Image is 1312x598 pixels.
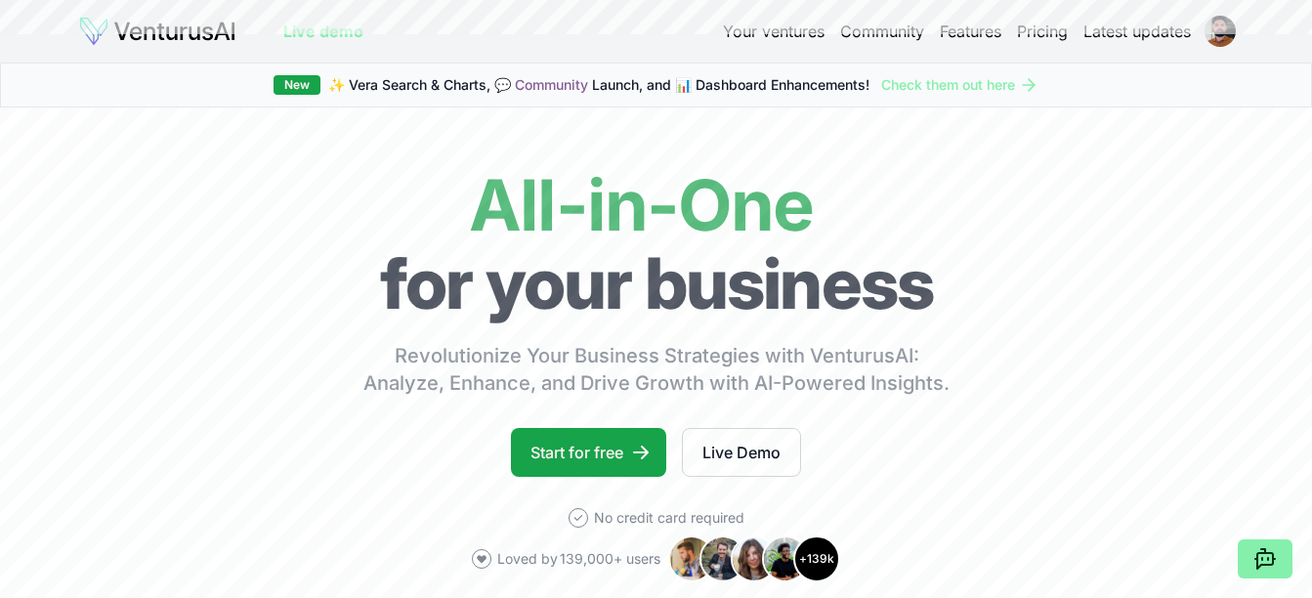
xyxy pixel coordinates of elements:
span: ✨ Vera Search & Charts, 💬 Launch, and 📊 Dashboard Enhancements! [328,75,869,95]
a: Community [515,76,588,93]
div: New [274,75,320,95]
img: Avatar 4 [762,535,809,582]
img: Avatar 1 [668,535,715,582]
img: Avatar 3 [731,535,778,582]
img: Avatar 2 [699,535,746,582]
a: Check them out here [881,75,1038,95]
a: Live Demo [682,428,801,477]
a: Start for free [511,428,666,477]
